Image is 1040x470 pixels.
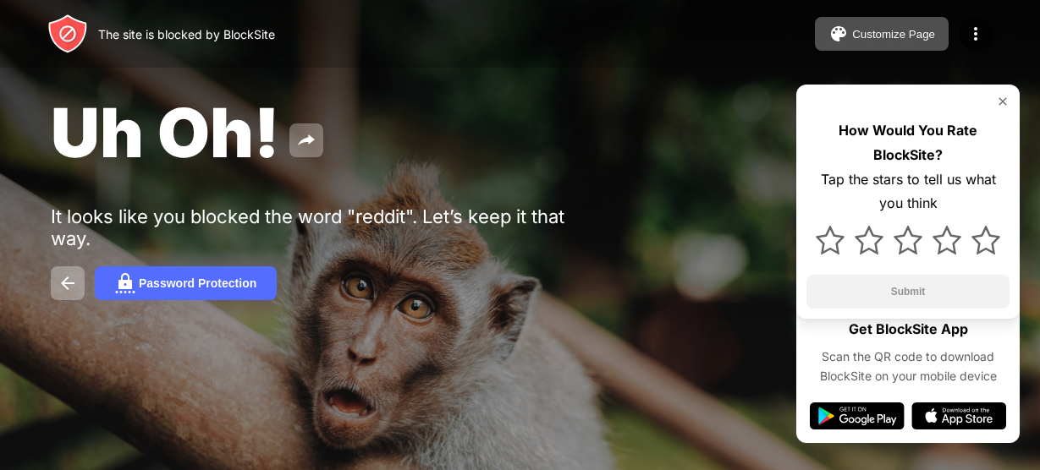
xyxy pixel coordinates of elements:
img: pallet.svg [828,24,849,44]
div: The site is blocked by BlockSite [98,27,275,41]
img: star.svg [933,226,961,254]
img: header-logo.svg [47,14,88,54]
div: Tap the stars to tell us what you think [806,167,1010,216]
iframe: Banner [51,257,451,451]
div: Customize Page [852,28,935,41]
img: star.svg [894,226,922,254]
img: google-play.svg [810,402,905,429]
button: Submit [806,275,1010,309]
img: star.svg [816,226,845,254]
div: It looks like you blocked the word "reddit". Let’s keep it that way. [51,205,574,249]
img: share.svg [296,130,316,150]
span: Uh Oh! [51,91,279,173]
img: menu-icon.svg [966,24,986,44]
button: Customize Page [815,17,949,51]
img: rate-us-close.svg [996,95,1010,108]
img: star.svg [971,226,1000,254]
img: star.svg [855,226,883,254]
div: How Would You Rate BlockSite? [806,118,1010,167]
img: app-store.svg [911,402,1006,429]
